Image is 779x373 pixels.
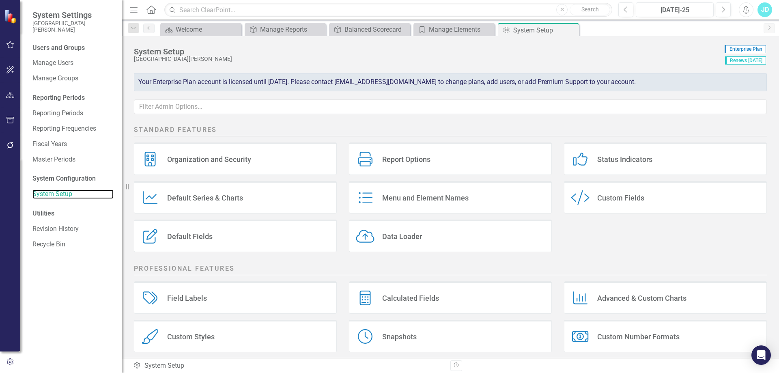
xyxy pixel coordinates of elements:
[133,361,444,371] div: System Setup
[725,45,766,53] span: Enterprise Plan
[134,99,767,114] input: Filter Admin Options...
[32,155,114,164] a: Master Periods
[415,24,493,34] a: Manage Elements
[597,193,644,203] div: Custom Fields
[176,24,239,34] div: Welcome
[247,24,324,34] a: Manage Reports
[32,109,114,118] a: Reporting Periods
[134,264,767,275] h2: Professional Features
[382,155,430,164] div: Report Options
[134,125,767,136] h2: Standard Features
[167,293,207,303] div: Field Labels
[32,174,114,183] div: System Configuration
[260,24,324,34] div: Manage Reports
[134,47,721,56] div: System Setup
[382,332,417,341] div: Snapshots
[134,73,767,91] div: Your Enterprise Plan account is licensed until [DATE]. Please contact [EMAIL_ADDRESS][DOMAIN_NAME...
[581,6,599,13] span: Search
[162,24,239,34] a: Welcome
[597,293,686,303] div: Advanced & Custom Charts
[32,43,114,53] div: Users and Groups
[32,10,114,20] span: System Settings
[597,332,680,341] div: Custom Number Formats
[167,193,243,203] div: Default Series & Charts
[32,140,114,149] a: Fiscal Years
[164,3,612,17] input: Search ClearPoint...
[167,232,213,241] div: Default Fields
[382,293,439,303] div: Calculated Fields
[32,93,114,103] div: Reporting Periods
[32,240,114,249] a: Recycle Bin
[167,155,251,164] div: Organization and Security
[32,58,114,68] a: Manage Users
[597,155,652,164] div: Status Indicators
[513,25,577,35] div: System Setup
[32,124,114,134] a: Reporting Frequencies
[4,9,18,24] img: ClearPoint Strategy
[32,20,114,33] small: [GEOGRAPHIC_DATA][PERSON_NAME]
[570,4,610,15] button: Search
[382,232,422,241] div: Data Loader
[32,209,114,218] div: Utilities
[636,2,714,17] button: [DATE]-25
[32,224,114,234] a: Revision History
[344,24,408,34] div: Balanced Scorecard
[32,190,114,199] a: System Setup
[639,5,711,15] div: [DATE]-25
[429,24,493,34] div: Manage Elements
[751,345,771,365] div: Open Intercom Messenger
[134,56,721,62] div: [GEOGRAPHIC_DATA][PERSON_NAME]
[757,2,772,17] button: JD
[32,74,114,83] a: Manage Groups
[331,24,408,34] a: Balanced Scorecard
[382,193,469,203] div: Menu and Element Names
[167,332,215,341] div: Custom Styles
[725,56,766,65] span: Renews [DATE]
